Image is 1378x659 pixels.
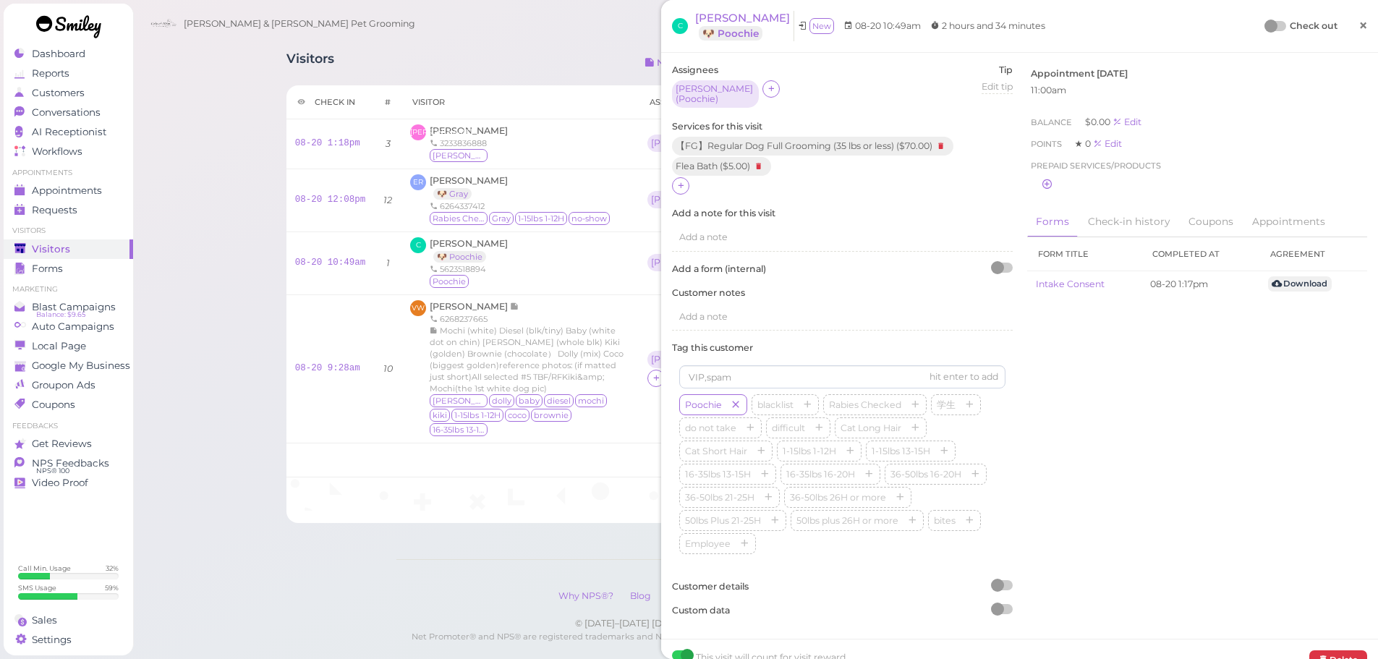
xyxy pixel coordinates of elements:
span: Cat Short Hair [682,446,750,456]
div: [PERSON_NAME] (Poochie) [647,254,738,273]
span: Blast Campaigns [32,301,116,313]
a: Reports [4,64,133,83]
span: C [672,18,688,34]
div: [PERSON_NAME] [PERSON_NAME] [647,351,824,370]
a: 08-20 10:49am [295,258,366,268]
span: 50lbs Plus 21-25H [682,515,764,526]
label: Assignees [672,64,718,77]
span: 16-35lbs 13-15H [682,469,754,480]
span: Balance [1031,117,1074,127]
span: Add a note [679,231,728,242]
div: 5623518894 [430,263,508,275]
span: × [1358,15,1368,35]
div: 3233836888 [430,137,508,149]
span: difficult [769,422,808,433]
a: Coupons [4,395,133,414]
span: Video Proof [32,477,88,489]
a: Sales [4,611,133,630]
span: charlie [430,394,488,407]
div: # [385,96,391,108]
a: [PERSON_NAME] [430,301,519,312]
span: baby [516,394,543,407]
th: Form title [1027,237,1141,271]
div: [PERSON_NAME] [651,354,728,365]
a: Blog [623,590,658,601]
a: Check-in history [1079,207,1178,237]
span: dolly [489,394,514,407]
span: ★ 0 [1075,138,1093,149]
span: 16-35lbs 16-20H [783,469,858,480]
span: Cooper [430,149,488,162]
span: [PERSON_NAME] [410,124,426,140]
a: Edit [1113,116,1141,127]
i: 12 [383,195,392,205]
div: [PERSON_NAME] (Gray) [647,191,738,210]
span: do not take [682,422,739,433]
a: [PERSON_NAME] [430,125,508,136]
a: [PERSON_NAME] 🐶 Gray [430,175,508,199]
span: Visitors [32,243,70,255]
span: 36-50lbs 16-20H [888,469,964,480]
th: Agreement [1259,237,1367,271]
a: Groupon Ads [4,375,133,395]
th: Visitor [401,85,639,119]
a: Conversations [4,103,133,122]
span: $0.00 [1085,116,1113,127]
a: Intake Consent [1036,279,1105,289]
span: New [809,18,834,34]
span: Edit tip [982,81,1013,92]
span: no-show [569,212,610,225]
span: Dashboard [32,48,85,60]
a: Customers [4,83,133,103]
a: Auto Campaigns [4,317,133,336]
label: Add a form (internal) [672,263,1013,276]
a: Privacy [660,590,707,601]
h1: Visitors [286,51,334,78]
span: blacklist [754,399,796,410]
span: Points [1031,139,1064,149]
label: Tip [982,64,1013,77]
li: Appointments [4,168,133,178]
span: VW [410,300,426,316]
span: Note [510,301,519,312]
input: VIP,spam [679,365,1005,388]
span: Rabies Checked [826,399,904,410]
span: 36-50lbs 26H or more [787,492,889,503]
label: Tag this customer [672,341,1013,354]
a: 🐶 Gray [433,188,472,200]
li: 08-20 10:49am [840,19,924,33]
span: [PERSON_NAME] [430,175,508,186]
span: 1-15lbs 1-12H [515,212,567,225]
span: brownie [531,409,571,422]
span: mochi [575,394,607,407]
button: Notes [633,51,696,75]
span: Sales [32,614,57,626]
div: 6264337412 [430,200,611,212]
label: Appointment [DATE] [1031,67,1128,80]
span: Workflows [32,145,82,158]
div: 【FG】Regular Dog Full Grooming (35 lbs or less) ( $70.00 ) [672,137,953,156]
a: [PERSON_NAME] 🐶 Poochie [695,11,794,41]
span: Mochi (white) Diesel (blk/tiny) Baby (white dot on chin) [PERSON_NAME] (whole blk) Kiki (golden) ... [430,326,624,394]
a: Requests [4,200,133,220]
span: Reports [32,67,69,80]
a: 08-20 12:08pm [295,195,366,205]
div: [PERSON_NAME] ( Gray ) [651,195,731,205]
a: [PERSON_NAME] 🐶 Poochie [430,238,508,262]
span: Poochie [430,275,469,288]
a: Video Proof [4,473,133,493]
div: hit enter to add [930,370,998,383]
a: 🐶 Poochie [699,26,762,41]
div: SMS Usage [18,583,56,592]
label: Check out [1290,19,1337,33]
span: 16-35lbs 13-15H [430,423,488,436]
i: 10 [383,363,393,374]
h5: 🎉 Total 4 visits [DATE]. [295,455,1215,466]
span: NPS® 100 [36,465,69,477]
span: [PERSON_NAME] [695,11,790,25]
div: 6268237665 [430,313,630,325]
i: 1 [386,258,390,268]
div: 32 % [106,564,119,573]
span: [PERSON_NAME] [430,301,510,312]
